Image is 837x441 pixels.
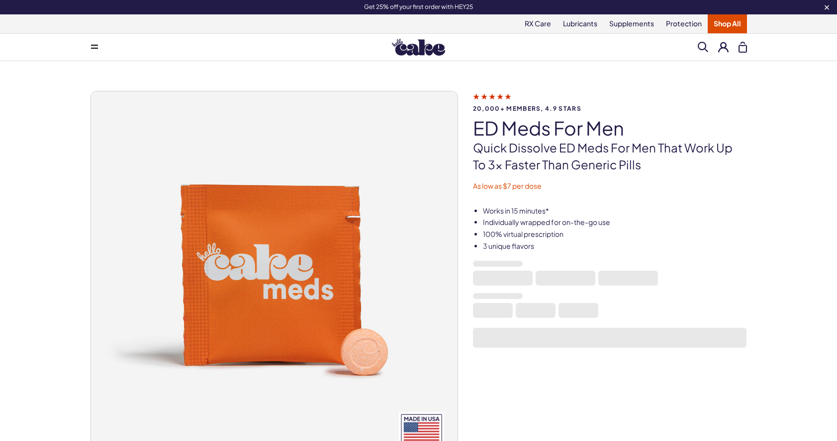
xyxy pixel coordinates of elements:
[483,206,747,216] li: Works in 15 minutes*
[473,181,747,191] p: As low as $7 per dose
[483,229,747,239] li: 100% virtual prescription
[473,140,747,173] p: Quick dissolve ED Meds for men that work up to 3x faster than generic pills
[603,14,660,33] a: Supplements
[708,14,747,33] a: Shop All
[473,105,747,112] span: 20,000+ members, 4.9 stars
[660,14,708,33] a: Protection
[557,14,603,33] a: Lubricants
[473,92,747,112] a: 20,000+ members, 4.9 stars
[473,118,747,139] h1: ED Meds for Men
[392,39,445,56] img: Hello Cake
[483,241,747,251] li: 3 unique flavors
[519,14,557,33] a: RX Care
[483,218,747,227] li: Individually wrapped for on-the-go use
[61,3,777,11] div: Get 25% off your first order with HEY25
